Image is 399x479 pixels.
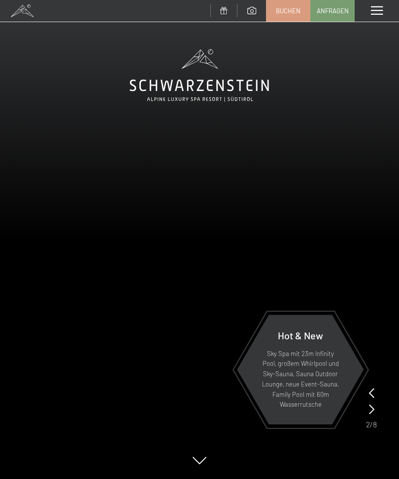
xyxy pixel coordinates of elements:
span: Buchen [276,6,300,15]
span: 8 [373,419,377,430]
p: Sky Spa mit 23m Infinity Pool, großem Whirlpool und Sky-Sauna, Sauna Outdoor Lounge, neue Event-S... [261,349,340,410]
span: / [370,419,373,430]
a: Hot & New Sky Spa mit 23m Infinity Pool, großem Whirlpool und Sky-Sauna, Sauna Outdoor Lounge, ne... [236,314,365,425]
span: Anfragen [317,6,349,15]
a: Anfragen [311,0,354,21]
span: Hot & New [278,329,323,341]
span: 2 [366,419,370,430]
a: Buchen [266,0,310,21]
